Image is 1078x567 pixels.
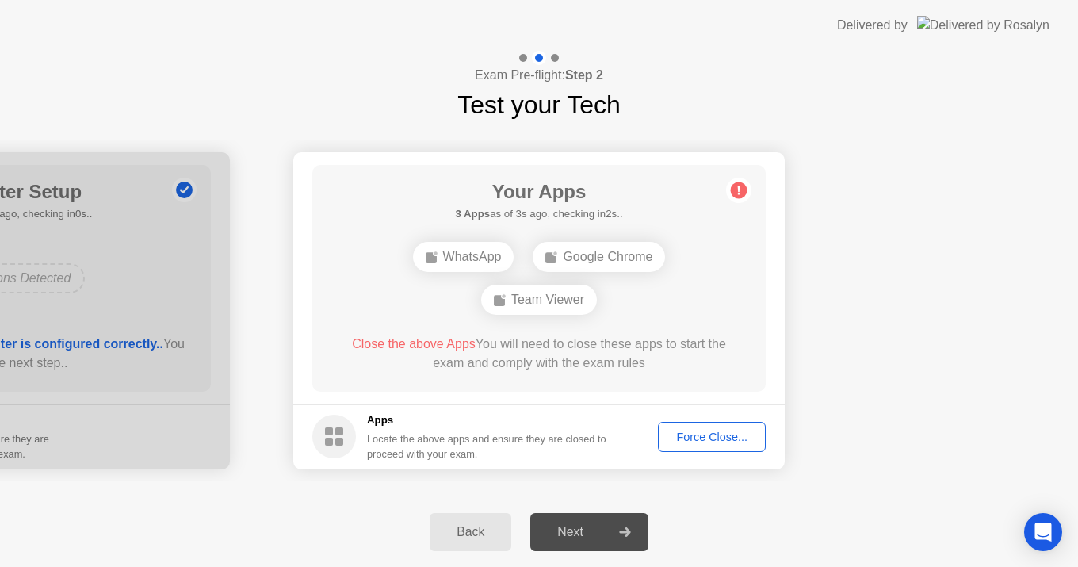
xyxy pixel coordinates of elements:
[455,206,622,222] h5: as of 3s ago, checking in2s..
[434,525,507,539] div: Back
[475,66,603,85] h4: Exam Pre-flight:
[352,337,476,351] span: Close the above Apps
[535,525,606,539] div: Next
[457,86,621,124] h1: Test your Tech
[565,68,603,82] b: Step 2
[658,422,766,452] button: Force Close...
[367,412,607,428] h5: Apps
[530,513,648,551] button: Next
[430,513,511,551] button: Back
[663,431,760,443] div: Force Close...
[917,16,1049,34] img: Delivered by Rosalyn
[481,285,597,315] div: Team Viewer
[413,242,514,272] div: WhatsApp
[455,178,622,206] h1: Your Apps
[1024,513,1062,551] div: Open Intercom Messenger
[335,335,744,373] div: You will need to close these apps to start the exam and comply with the exam rules
[533,242,665,272] div: Google Chrome
[367,431,607,462] div: Locate the above apps and ensure they are closed to proceed with your exam.
[837,16,908,35] div: Delivered by
[455,208,490,220] b: 3 Apps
